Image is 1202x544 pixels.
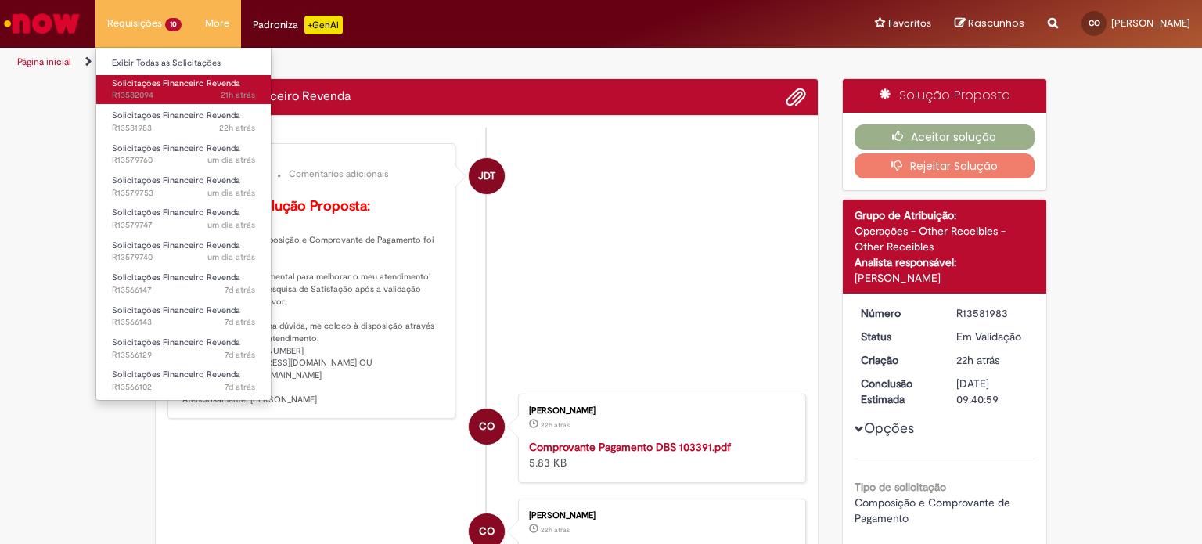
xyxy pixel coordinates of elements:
span: More [205,16,229,31]
time: 30/09/2025 08:36:45 [207,187,255,199]
small: Comentários adicionais [289,168,389,181]
div: Solução Proposta [843,79,1047,113]
span: CO [479,408,495,445]
span: 22h atrás [956,353,999,367]
div: Em Validação [956,329,1029,344]
time: 25/09/2025 11:26:03 [225,349,255,361]
a: Aberto R13566129 : Solicitações Financeiro Revenda [96,334,271,363]
dt: Número [849,305,945,321]
span: Solicitações Financeiro Revenda [112,110,240,121]
a: Aberto R13566102 : Solicitações Financeiro Revenda [96,366,271,395]
span: Solicitações Financeiro Revenda [112,240,240,251]
span: [PERSON_NAME] [1111,16,1190,30]
a: Página inicial [17,56,71,68]
time: 30/09/2025 14:38:45 [541,525,570,535]
span: Solicitações Financeiro Revenda [112,175,240,186]
button: Aceitar solução [855,124,1035,150]
p: Prezado(a), Seu chamado de Composição e Comprovante de Pagamento foi concluído. Sua avaliação é f... [182,199,443,406]
div: [PERSON_NAME] [182,156,443,165]
span: Solicitações Financeiro Revenda [112,304,240,316]
span: R13579753 [112,187,255,200]
div: [PERSON_NAME] [529,511,790,521]
span: 22h atrás [541,420,570,430]
span: Solicitações Financeiro Revenda [112,142,240,154]
div: JOAO DAMASCENO TEIXEIRA [469,158,505,194]
span: Solicitações Financeiro Revenda [112,337,240,348]
time: 30/09/2025 08:37:47 [207,154,255,166]
time: 25/09/2025 11:22:06 [225,381,255,393]
time: 30/09/2025 14:40:22 [541,420,570,430]
a: Aberto R13566147 : Solicitações Financeiro Revenda [96,269,271,298]
span: 22h atrás [219,122,255,134]
span: R13582094 [112,89,255,102]
div: [PERSON_NAME] [855,270,1035,286]
span: um dia atrás [207,219,255,231]
a: Aberto R13582094 : Solicitações Financeiro Revenda [96,75,271,104]
a: Aberto R13579740 : Solicitações Financeiro Revenda [96,237,271,266]
span: Solicitações Financeiro Revenda [112,369,240,380]
span: 7d atrás [225,284,255,296]
span: R13579747 [112,219,255,232]
span: CO [1089,18,1100,28]
img: ServiceNow [2,8,82,39]
a: Aberto R13581983 : Solicitações Financeiro Revenda [96,107,271,136]
a: Aberto R13579760 : Solicitações Financeiro Revenda [96,140,271,169]
span: Solicitações Financeiro Revenda [112,272,240,283]
div: [PERSON_NAME] [529,406,790,416]
span: Favoritos [888,16,931,31]
div: Grupo de Atribuição: [855,207,1035,223]
time: 25/09/2025 11:28:10 [225,284,255,296]
ul: Requisições [95,47,272,401]
a: Comprovante Pagamento DBS 103391.pdf [529,440,731,454]
time: 30/09/2025 14:40:59 [956,353,999,367]
div: Carlos Oliveira [469,409,505,445]
span: R13566143 [112,316,255,329]
a: Aberto R13579753 : Solicitações Financeiro Revenda [96,172,271,201]
dt: Conclusão Estimada [849,376,945,407]
span: JDT [478,157,495,195]
span: Composição e Comprovante de Pagamento [855,495,1013,525]
span: R13579740 [112,251,255,264]
span: R13566102 [112,381,255,394]
div: Analista responsável: [855,254,1035,270]
dt: Status [849,329,945,344]
span: um dia atrás [207,187,255,199]
button: Rejeitar Solução [855,153,1035,178]
span: R13581983 [112,122,255,135]
span: 22h atrás [541,525,570,535]
div: R13581983 [956,305,1029,321]
button: Adicionar anexos [786,87,806,107]
span: R13566129 [112,349,255,362]
span: 7d atrás [225,381,255,393]
span: Solicitações Financeiro Revenda [112,207,240,218]
span: Requisições [107,16,162,31]
dt: Criação [849,352,945,368]
a: Rascunhos [955,16,1024,31]
span: 21h atrás [221,89,255,101]
span: 10 [165,18,182,31]
span: um dia atrás [207,154,255,166]
span: R13566147 [112,284,255,297]
div: [DATE] 09:40:59 [956,376,1029,407]
time: 30/09/2025 08:35:06 [207,251,255,263]
b: Tipo de solicitação [855,480,946,494]
div: 30/09/2025 14:40:59 [956,352,1029,368]
span: R13579760 [112,154,255,167]
time: 30/09/2025 14:41:01 [219,122,255,134]
span: Rascunhos [968,16,1024,31]
span: um dia atrás [207,251,255,263]
div: Operações - Other Receibles - Other Receibles [855,223,1035,254]
time: 30/09/2025 08:35:56 [207,219,255,231]
b: Solução Proposta: [254,197,370,215]
span: Solicitações Financeiro Revenda [112,77,240,89]
a: Aberto R13579747 : Solicitações Financeiro Revenda [96,204,271,233]
span: 7d atrás [225,316,255,328]
p: +GenAi [304,16,343,34]
span: 7d atrás [225,349,255,361]
ul: Trilhas de página [12,48,790,77]
a: Exibir Todas as Solicitações [96,55,271,72]
div: Padroniza [253,16,343,34]
div: 5.83 KB [529,439,790,470]
a: Aberto R13566143 : Solicitações Financeiro Revenda [96,302,271,331]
